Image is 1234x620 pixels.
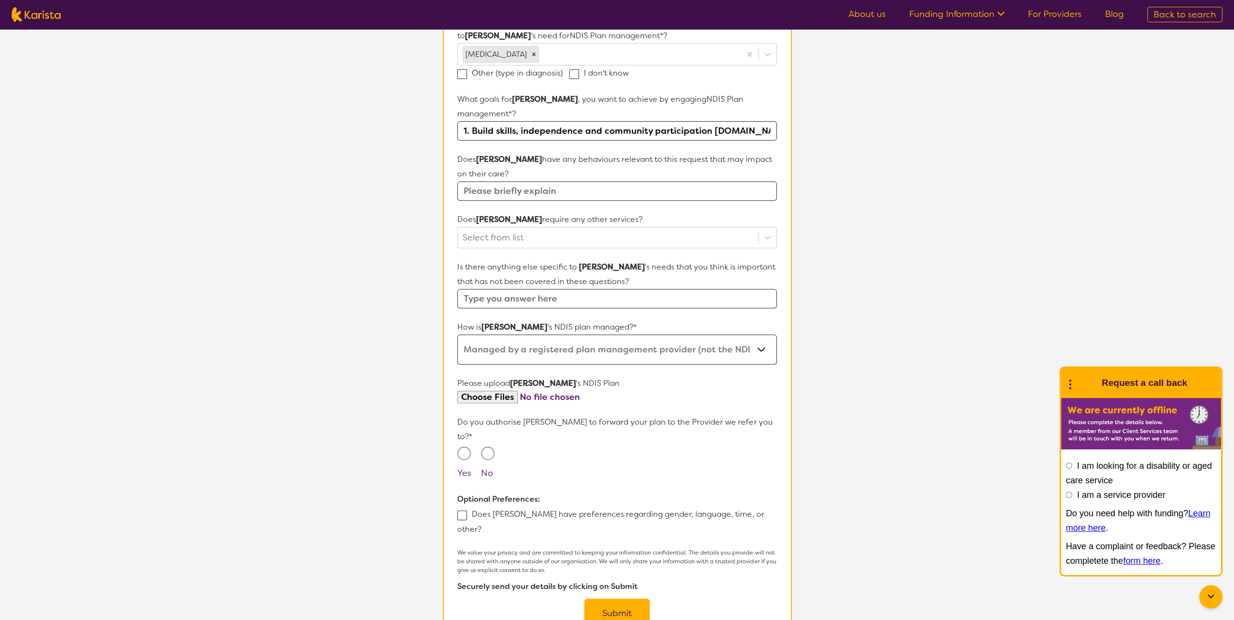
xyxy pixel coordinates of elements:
strong: [PERSON_NAME] [512,94,578,104]
p: What goals for , you want to achieve by engaging NDIS Plan management *? [457,92,776,121]
div: [MEDICAL_DATA] [463,46,529,63]
label: Other (type in diagnosis) [457,68,569,78]
img: Karista [1076,373,1096,393]
span: Back to search [1154,9,1216,20]
label: I am a service provider [1077,490,1165,500]
a: form here [1123,556,1160,566]
input: Type you answer here [457,121,776,141]
a: Blog [1105,8,1124,20]
a: Back to search [1147,7,1222,22]
p: Does require any other services? [457,212,776,227]
label: I don't know [569,68,635,78]
input: Please briefly explain [457,181,776,201]
input: Type you answer here [457,289,776,308]
b: Optional Preferences: [457,494,540,504]
p: Do you need help with funding? . [1066,506,1216,535]
p: Have a complaint or feedback? Please completete the . [1066,539,1216,568]
b: Securely send your details by clicking on Submit [457,581,638,591]
h1: Request a call back [1102,376,1187,390]
p: Do you authorise [PERSON_NAME] to forward your plan to the Provider we refer you to?* [457,415,776,444]
div: Remove Autism Spectrum Disorder [529,46,539,63]
p: How is 's NDIS plan managed?* [457,320,776,334]
a: About us [849,8,886,20]
img: Karista offline chat form to request call back [1061,398,1221,449]
label: I am looking for a disability or aged care service [1066,461,1212,485]
a: Funding Information [909,8,1005,20]
label: Does [PERSON_NAME] have preferences regarding gender, language, time, or other? [457,509,764,534]
p: Please upload 's NDIS Plan [457,376,776,391]
strong: [PERSON_NAME] [510,378,576,388]
strong: [PERSON_NAME] [481,322,547,332]
strong: [PERSON_NAME] [476,154,542,164]
p: Is there anything else specific to 's needs that you think is important that has not been covered... [457,260,776,289]
label: Yes [457,467,471,479]
img: Karista logo [12,7,61,22]
a: For Providers [1028,8,1082,20]
strong: [PERSON_NAME] [476,214,542,224]
p: Does have any behaviours relevant to this request that may impact on their care? [457,152,776,181]
strong: [PERSON_NAME] [465,31,531,41]
strong: [PERSON_NAME] [579,262,645,272]
label: No [481,467,493,479]
p: We value your privacy and are committed to keeping your information confidential. The details you... [457,548,776,574]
